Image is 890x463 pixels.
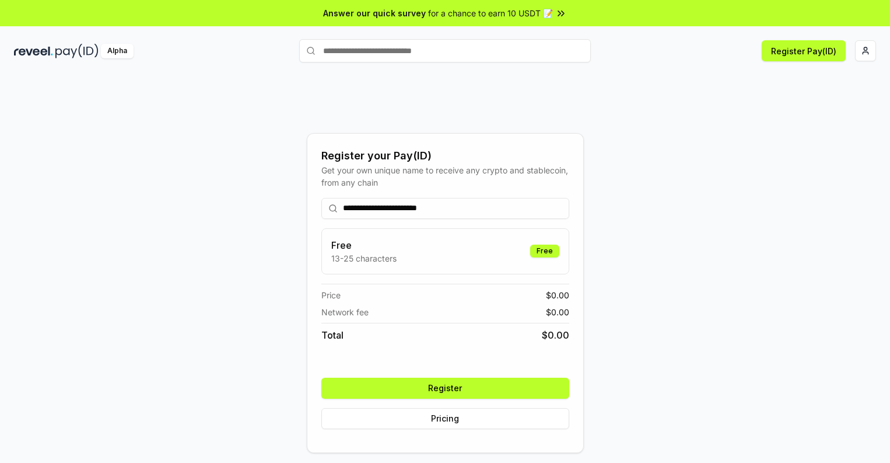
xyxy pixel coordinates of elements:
[321,328,344,342] span: Total
[321,148,569,164] div: Register your Pay(ID)
[542,328,569,342] span: $ 0.00
[321,164,569,189] div: Get your own unique name to receive any crypto and stablecoin, from any chain
[331,252,397,264] p: 13-25 characters
[546,306,569,318] span: $ 0.00
[101,44,134,58] div: Alpha
[321,408,569,429] button: Pricing
[321,378,569,399] button: Register
[55,44,99,58] img: pay_id
[546,289,569,301] span: $ 0.00
[331,238,397,252] h3: Free
[323,7,426,19] span: Answer our quick survey
[428,7,553,19] span: for a chance to earn 10 USDT 📝
[321,289,341,301] span: Price
[530,245,559,257] div: Free
[321,306,369,318] span: Network fee
[14,44,53,58] img: reveel_dark
[762,40,846,61] button: Register Pay(ID)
